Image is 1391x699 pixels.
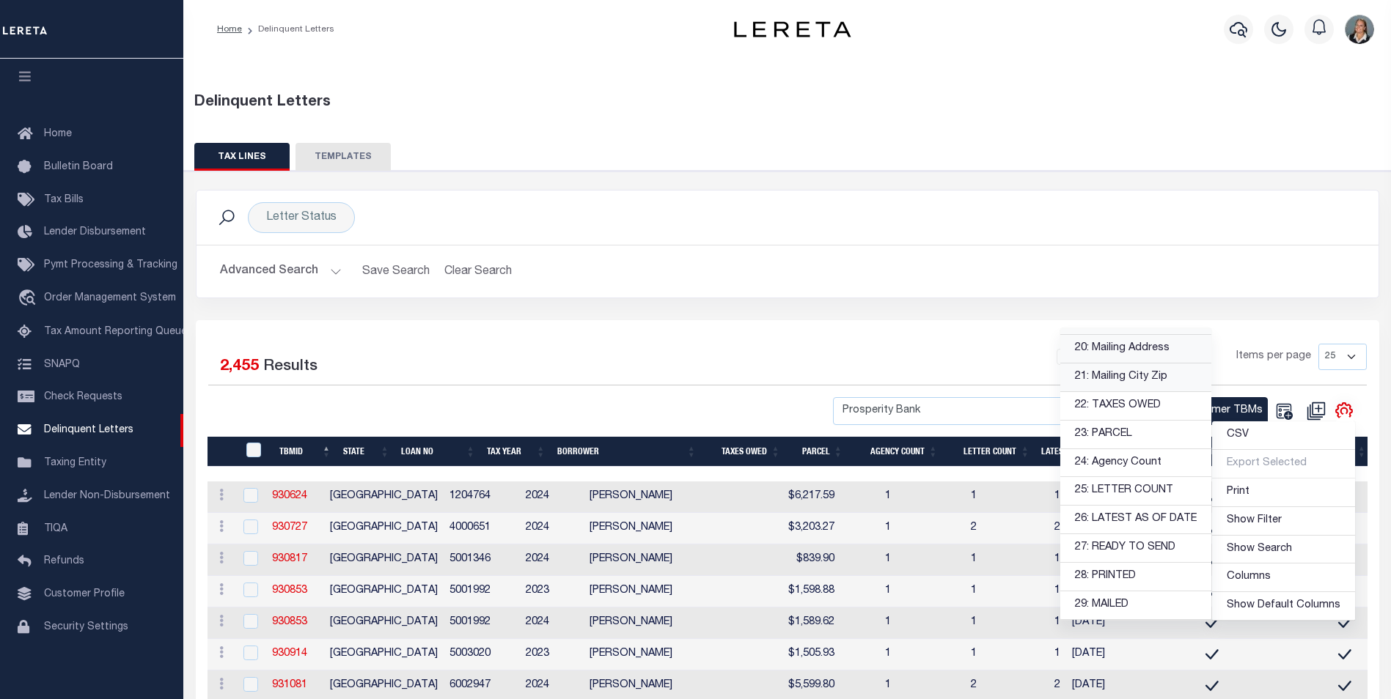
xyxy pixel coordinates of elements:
td: $1,505.93 [764,639,840,670]
th: STATE: activate to sort column ascending [337,437,396,467]
a: Show Default Columns [1212,592,1355,621]
td: [PERSON_NAME] [584,513,764,544]
a: Print [1212,478,1355,507]
span: Pymt Processing & Tracking [44,260,177,270]
span: Columns [1227,572,1271,582]
span: Tax Amount Reporting Queue [44,327,187,337]
span: Show Default Columns [1227,600,1340,610]
td: 2024 [520,481,584,513]
td: 5001346 [444,544,520,576]
td: $1,598.88 [764,576,840,607]
td: 1204764 [444,481,520,513]
td: [GEOGRAPHIC_DATA] [324,639,444,670]
td: 2023 [520,639,584,670]
td: [PERSON_NAME] [584,544,764,576]
td: $1,589.62 [764,607,840,639]
span: Order Management System [44,293,176,303]
span: Lender Disbursement [44,227,146,237]
i: travel_explore [18,289,41,308]
td: 1 [840,639,897,670]
td: 5003020 [444,639,520,670]
a: 930853 [272,585,307,596]
span: Refunds [44,556,84,566]
button: Save Search [353,257,438,286]
th: TAXES OWED: activate to sort column ascending [702,437,786,467]
td: $3,203.27 [764,513,840,544]
td: 2 [897,513,983,544]
a: Home [217,25,242,34]
a: Show Filter [1212,507,1355,536]
span: Print [1227,487,1249,497]
button: Advanced Search [220,257,342,286]
a: 22: TAXES OWED [1060,392,1211,421]
a: 24: Agency Count [1060,449,1211,478]
td: 1 [840,607,897,639]
a: Columns [1212,563,1355,592]
td: 1 [897,607,983,639]
td: [PERSON_NAME] [584,639,764,670]
td: [DATE] [1066,607,1168,639]
td: [PERSON_NAME] [584,576,764,607]
td: 1 [897,544,983,576]
td: 1 [983,576,1066,607]
td: 1 [983,607,1066,639]
span: Customer Profile [44,589,125,599]
td: 1 [983,481,1066,513]
li: Delinquent Letters [242,23,334,36]
td: 1 [840,576,897,607]
a: 930817 [272,554,307,564]
td: [GEOGRAPHIC_DATA] [324,513,444,544]
td: 1 [897,481,983,513]
td: 1 [897,576,983,607]
td: [GEOGRAPHIC_DATA] [324,607,444,639]
td: 1 [840,544,897,576]
span: Tax Bills [44,195,84,205]
th: Tax Year: activate to sort column ascending [481,437,551,467]
span: Home [44,129,72,139]
span: Bulletin Board [44,162,113,172]
td: 4000651 [444,513,520,544]
label: Results [263,355,318,379]
button: Clear Search [438,257,518,286]
td: [DATE] [1066,639,1168,670]
td: 1 [840,481,897,513]
a: 1 [1057,349,1073,365]
span: Taxing Entity [44,458,106,468]
span: 2,455 [220,359,259,374]
td: $6,217.59 [764,481,840,513]
td: [PERSON_NAME] [584,607,764,639]
td: 1 [840,513,897,544]
td: 1 [897,639,983,670]
span: Show Search [1227,544,1292,554]
td: 1 [983,639,1066,670]
td: [PERSON_NAME] [584,481,764,513]
a: 20: Mailing Address [1060,335,1211,363]
td: $839.90 [764,544,840,576]
span: Items per page [1236,349,1311,365]
span: Check Requests [44,392,122,402]
a: 28: PRINTED [1060,563,1211,591]
td: [GEOGRAPHIC_DATA] [324,576,444,607]
th: LOAN NO: activate to sort column ascending [395,437,481,467]
a: Show Search [1212,536,1355,564]
th: PARCEL: activate to sort column ascending [786,437,848,467]
button: TEMPLATES [296,143,391,171]
th: LATEST AS OF DATE: activate to sort column ascending [1035,437,1147,467]
th: LETTER COUNT: activate to sort column ascending [944,437,1035,467]
img: logo-dark.svg [734,21,851,37]
a: 930624 [272,491,307,501]
td: 2023 [520,576,584,607]
a: 930914 [272,648,307,659]
td: 5001992 [444,576,520,607]
td: [GEOGRAPHIC_DATA] [324,481,444,513]
button: TAX LINES [194,143,290,171]
a: 931081 [272,680,307,690]
a: CSV [1212,421,1355,450]
span: Delinquent Letters [44,425,133,435]
a: 25: LETTER COUNT [1060,477,1211,506]
span: CSV [1227,429,1249,440]
td: 2024 [520,513,584,544]
td: 2024 [520,607,584,639]
td: [GEOGRAPHIC_DATA] [324,544,444,576]
a: 930727 [272,522,307,533]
